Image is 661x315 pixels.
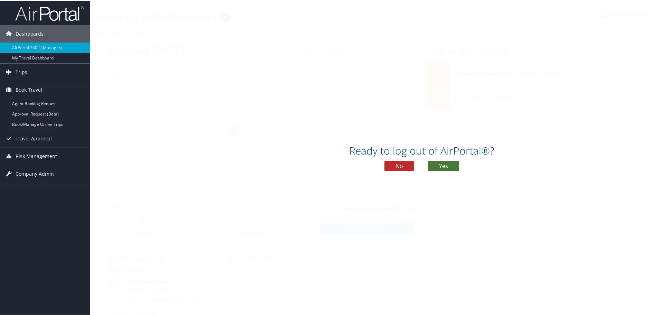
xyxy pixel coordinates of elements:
span: Trips [16,63,27,80]
span: Travel Approval [16,129,52,147]
img: airportal-logo.png [15,4,84,21]
button: No [384,160,414,170]
span: Dashboards [16,25,44,42]
button: Yes [428,160,459,170]
span: Company Admin [16,165,54,182]
span: Risk Management [16,147,57,164]
span: Book Travel [16,81,42,98]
